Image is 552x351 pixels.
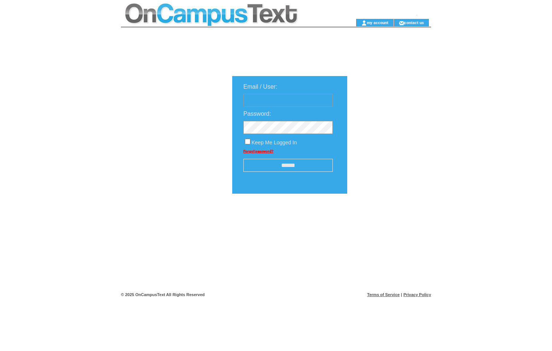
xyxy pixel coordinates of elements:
a: Privacy Policy [403,292,431,297]
a: Terms of Service [367,292,400,297]
a: my account [367,20,388,25]
span: Password: [243,111,271,117]
span: | [401,292,402,297]
a: Forgot password? [243,149,273,153]
img: contact_us_icon.gif [399,20,404,26]
a: contact us [404,20,424,25]
img: account_icon.gif [361,20,367,26]
img: transparent.png [369,212,406,222]
span: © 2025 OnCampusText All Rights Reserved [121,292,205,297]
span: Keep Me Logged In [252,140,297,145]
span: Email / User: [243,83,277,90]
